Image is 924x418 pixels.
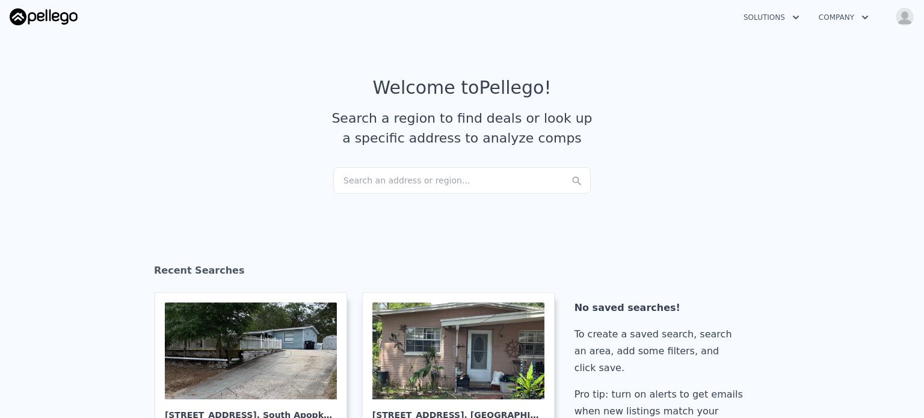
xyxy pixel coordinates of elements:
[10,8,78,25] img: Pellego
[734,7,809,28] button: Solutions
[327,108,597,148] div: Search a region to find deals or look up a specific address to analyze comps
[574,326,748,377] div: To create a saved search, search an area, add some filters, and click save.
[373,77,552,99] div: Welcome to Pellego !
[809,7,878,28] button: Company
[574,300,748,316] div: No saved searches!
[333,167,591,194] div: Search an address or region...
[154,254,770,292] div: Recent Searches
[895,7,914,26] img: avatar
